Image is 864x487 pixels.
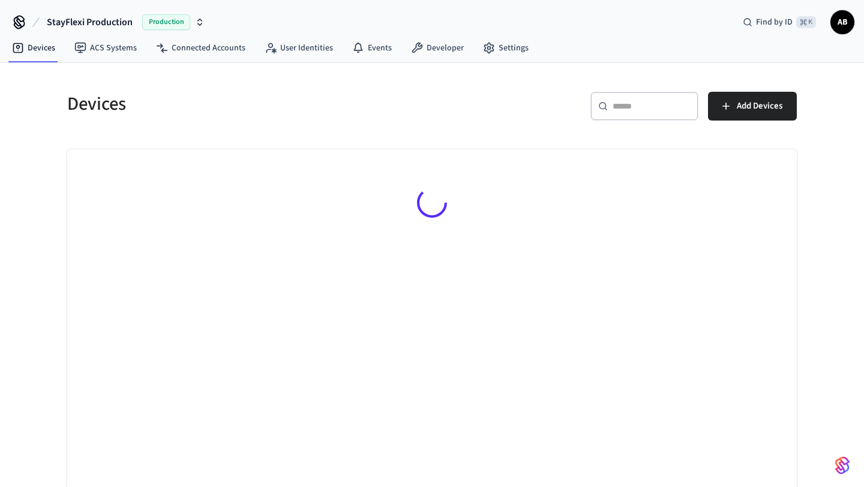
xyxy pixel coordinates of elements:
span: Add Devices [737,98,782,114]
a: ACS Systems [65,37,146,59]
button: Add Devices [708,92,797,121]
span: StayFlexi Production [47,15,133,29]
button: AB [830,10,854,34]
span: ⌘ K [796,16,816,28]
div: Find by ID⌘ K [733,11,826,33]
span: Find by ID [756,16,793,28]
img: SeamLogoGradient.69752ec5.svg [835,456,850,475]
a: User Identities [255,37,343,59]
a: Connected Accounts [146,37,255,59]
h5: Devices [67,92,425,116]
a: Devices [2,37,65,59]
span: AB [832,11,853,33]
a: Events [343,37,401,59]
a: Settings [473,37,538,59]
a: Developer [401,37,473,59]
span: Production [142,14,190,30]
